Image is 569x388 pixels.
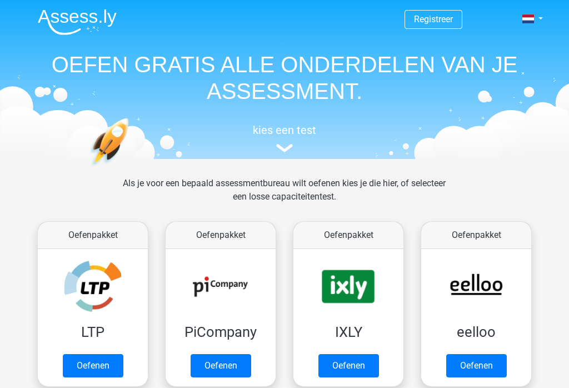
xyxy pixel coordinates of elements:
a: Oefenen [63,354,123,377]
a: Oefenen [191,354,251,377]
a: Oefenen [318,354,379,377]
img: Assessly [38,9,117,35]
h1: OEFEN GRATIS ALLE ONDERDELEN VAN JE ASSESSMENT. [29,51,540,105]
div: Als je voor een bepaald assessmentbureau wilt oefenen kies je die hier, of selecteer een losse ca... [114,177,455,217]
a: Registreer [414,14,453,24]
a: Oefenen [446,354,507,377]
h5: kies een test [29,123,540,137]
img: assessment [276,144,293,152]
img: oefenen [90,118,172,218]
a: kies een test [29,123,540,153]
